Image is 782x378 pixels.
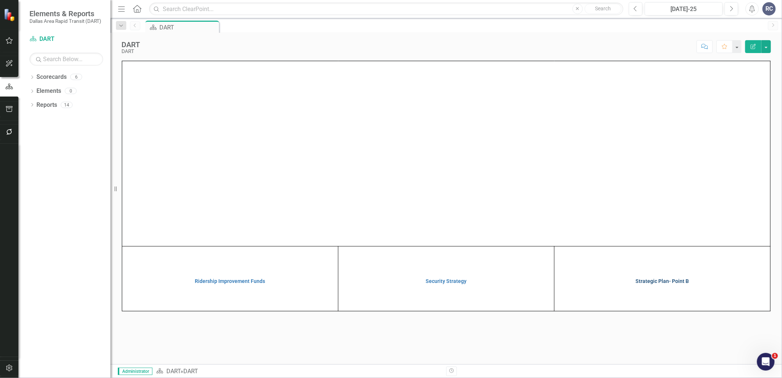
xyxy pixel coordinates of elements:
[36,73,67,81] a: Scorecards
[159,23,217,32] div: DART
[29,53,103,66] input: Search Below...
[340,279,552,284] h4: Security Strategy
[772,353,778,359] span: 1
[443,271,449,277] img: mceclip2%20v4.png
[65,88,77,94] div: 0
[166,368,180,375] a: DART
[659,271,665,277] img: mceclip4%20v3.png
[36,101,57,109] a: Reports
[118,368,152,375] span: Administrator
[121,49,140,54] div: DART
[149,3,623,15] input: Search ClearPoint...
[340,270,552,284] a: Security Strategy
[595,6,611,11] span: Search
[556,270,768,284] a: Strategic Plan- Point B
[124,279,336,284] h4: Ridership Improvement Funds
[645,2,723,15] button: [DATE]-25
[29,18,101,24] small: Dallas Area Rapid Transit (DART)
[585,4,621,14] button: Search
[36,87,61,95] a: Elements
[183,368,198,375] div: DART
[647,5,720,14] div: [DATE]-25
[227,271,233,277] img: mceclip1%20v4.png
[757,353,775,371] iframe: Intercom live chat
[29,9,101,18] span: Elements & Reports
[762,2,776,15] button: RC
[556,279,768,284] h4: Strategic Plan- Point B
[121,41,140,49] div: DART
[124,270,336,284] a: Ridership Improvement Funds
[70,74,82,80] div: 6
[61,102,73,108] div: 14
[4,8,17,21] img: ClearPoint Strategy
[156,367,441,376] div: »
[29,35,103,43] a: DART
